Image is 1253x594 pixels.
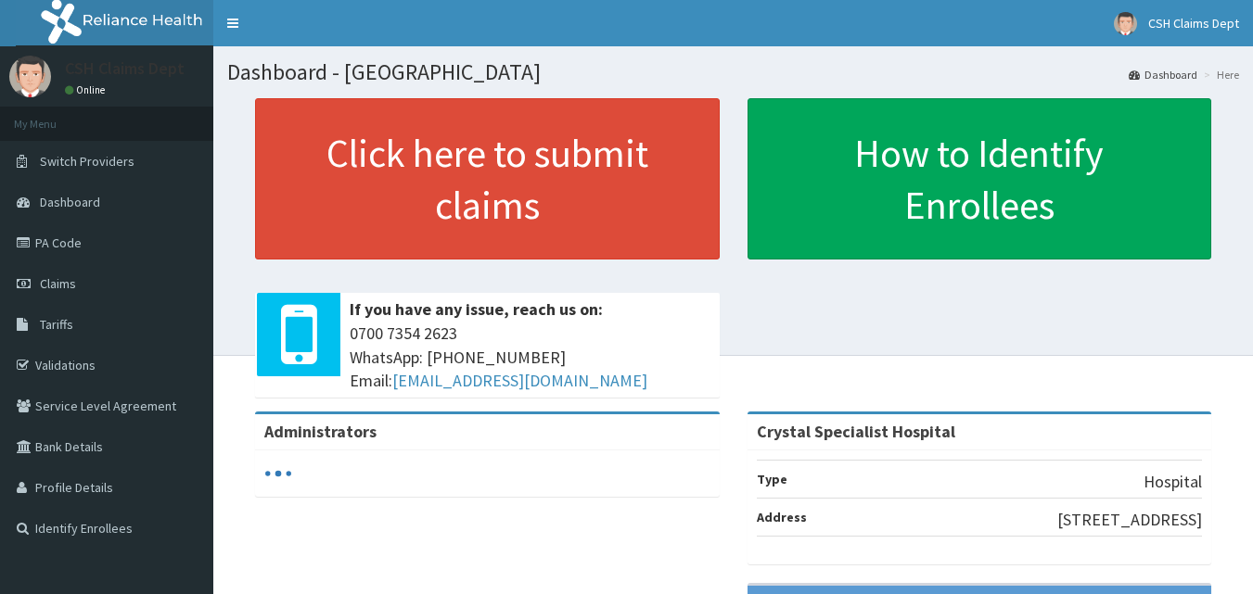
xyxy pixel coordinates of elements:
[227,60,1239,84] h1: Dashboard - [GEOGRAPHIC_DATA]
[1129,67,1197,82] a: Dashboard
[392,370,647,391] a: [EMAIL_ADDRESS][DOMAIN_NAME]
[264,460,292,487] svg: audio-loading
[1199,67,1239,82] li: Here
[255,98,720,259] a: Click here to submit claims
[350,322,710,393] span: 0700 7354 2623 WhatsApp: [PHONE_NUMBER] Email:
[65,83,109,96] a: Online
[1144,470,1202,494] p: Hospital
[40,316,73,333] span: Tariffs
[1114,12,1137,35] img: User Image
[1148,15,1239,32] span: CSH Claims Dept
[65,60,185,77] p: CSH Claims Dept
[1057,508,1202,532] p: [STREET_ADDRESS]
[757,509,807,525] b: Address
[40,153,134,170] span: Switch Providers
[350,298,603,320] b: If you have any issue, reach us on:
[264,421,377,442] b: Administrators
[757,421,955,442] strong: Crystal Specialist Hospital
[40,194,100,210] span: Dashboard
[9,56,51,97] img: User Image
[757,471,787,487] b: Type
[40,275,76,292] span: Claims
[748,98,1212,259] a: How to Identify Enrollees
